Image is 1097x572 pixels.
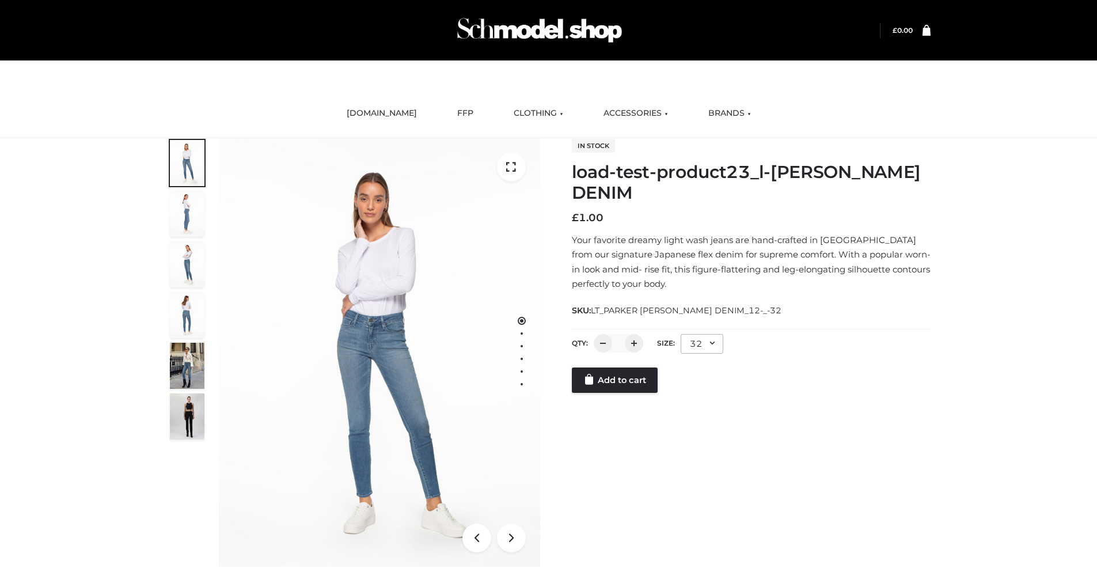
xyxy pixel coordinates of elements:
[170,343,204,389] img: Bowery-Skinny_Cove-1.jpg
[449,101,482,126] a: FFP
[893,26,897,35] span: £
[572,304,783,317] span: SKU:
[893,26,913,35] a: £0.00
[572,162,931,203] h1: load-test-product23_l-[PERSON_NAME] DENIM
[505,101,572,126] a: CLOTHING
[572,233,931,291] p: Your favorite dreamy light wash jeans are hand-crafted in [GEOGRAPHIC_DATA] from our signature Ja...
[170,292,204,338] img: 2001KLX-Ava-skinny-cove-2-scaled_32c0e67e-5e94-449c-a916-4c02a8c03427.jpg
[572,211,579,224] span: £
[591,305,781,316] span: LT_PARKER [PERSON_NAME] DENIM_12-_-32
[893,26,913,35] bdi: 0.00
[595,101,677,126] a: ACCESSORIES
[170,140,204,186] img: 2001KLX-Ava-skinny-cove-1-scaled_9b141654-9513-48e5-b76c-3dc7db129200.jpg
[219,138,540,567] img: 2001KLX-Ava-skinny-cove-1-scaled_9b141654-9513-48e5-b76c-3dc7db129200
[657,339,675,347] label: Size:
[700,101,760,126] a: BRANDS
[572,339,588,347] label: QTY:
[572,139,615,153] span: In stock
[453,7,626,53] img: Schmodel Admin 964
[572,368,658,393] a: Add to cart
[681,334,723,354] div: 32
[170,393,204,440] img: 49df5f96394c49d8b5cbdcda3511328a.HD-1080p-2.5Mbps-49301101_thumbnail.jpg
[170,191,204,237] img: 2001KLX-Ava-skinny-cove-4-scaled_4636a833-082b-4702-abec-fd5bf279c4fc.jpg
[338,101,426,126] a: [DOMAIN_NAME]
[170,241,204,287] img: 2001KLX-Ava-skinny-cove-3-scaled_eb6bf915-b6b9-448f-8c6c-8cabb27fd4b2.jpg
[572,211,603,224] bdi: 1.00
